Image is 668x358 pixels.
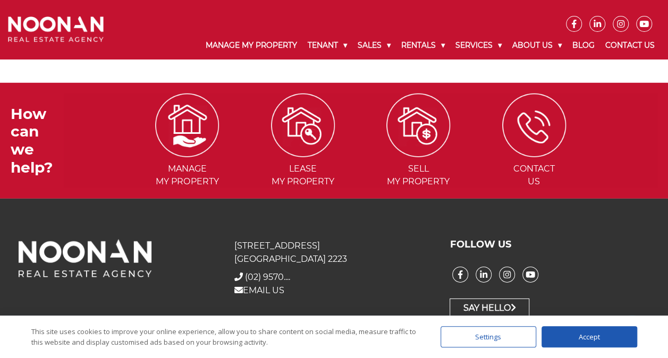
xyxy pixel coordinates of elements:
a: ICONS Leasemy Property [246,120,359,186]
a: ICONS Managemy Property [131,120,244,186]
a: Contact Us [600,32,660,59]
img: ICONS [155,93,219,157]
img: ICONS [386,93,450,157]
a: Rentals [396,32,450,59]
span: Sell my Property [362,163,475,188]
div: Accept [542,326,637,347]
span: Manage my Property [131,163,244,188]
a: Sales [352,32,396,59]
div: This site uses cookies to improve your online experience, allow you to share content on social me... [31,326,419,347]
a: Say Hello [450,299,529,318]
a: ICONS Sellmy Property [362,120,475,186]
img: ICONS [502,93,566,157]
a: Manage My Property [200,32,302,59]
a: ICONS ContactUs [477,120,590,186]
div: Settings [441,326,536,347]
img: ICONS [271,93,335,157]
a: EMAIL US [234,285,284,295]
span: (02) 9570.... [245,272,290,282]
a: Blog [567,32,600,59]
a: Click to reveal phone number [245,272,290,282]
span: Lease my Property [246,163,359,188]
a: Tenant [302,32,352,59]
img: Noonan Real Estate Agency [8,16,104,43]
span: Contact Us [477,163,590,188]
h3: FOLLOW US [450,239,649,251]
h3: How can we help? [11,105,64,176]
a: Services [450,32,507,59]
a: About Us [507,32,567,59]
p: [STREET_ADDRESS] [GEOGRAPHIC_DATA] 2223 [234,239,434,266]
